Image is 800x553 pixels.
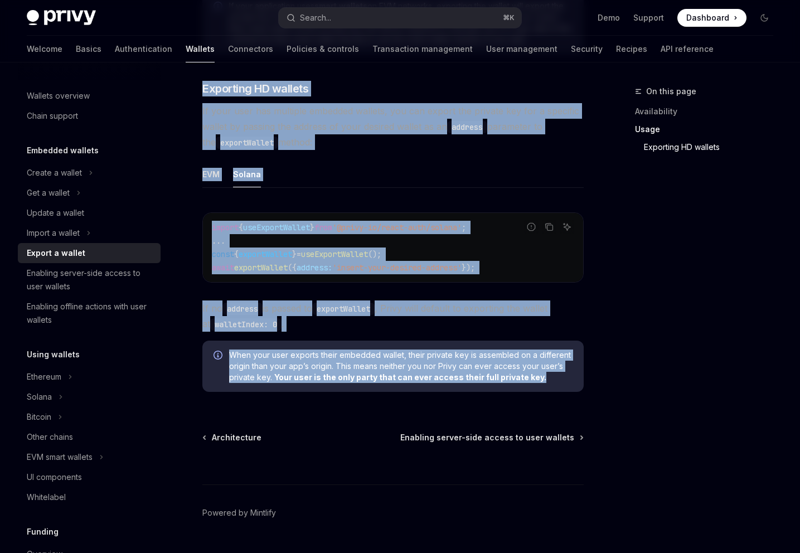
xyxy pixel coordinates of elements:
[212,432,261,443] span: Architecture
[27,370,61,384] div: Ethereum
[300,11,331,25] div: Search...
[447,121,487,133] code: address
[239,249,292,259] span: exportWallet
[332,222,462,232] span: '@privy-io/react-auth/solana'
[18,263,161,297] a: Enabling server-side access to user wallets
[18,223,161,243] button: Toggle Import a wallet section
[212,236,225,246] span: ...
[18,163,161,183] button: Toggle Create a wallet section
[210,318,282,331] code: walletIndex: 0
[233,161,261,187] div: Solana
[27,89,90,103] div: Wallets overview
[633,12,664,23] a: Support
[524,220,539,234] button: Report incorrect code
[239,222,243,232] span: {
[243,222,310,232] span: useExportWallet
[27,206,84,220] div: Update a wallet
[274,372,546,382] b: Your user is the only party that can ever access their full private key.
[314,222,332,232] span: from
[222,303,263,315] code: address
[212,249,234,259] span: const
[598,12,620,23] a: Demo
[202,103,584,150] span: If your user has multiple embedded wallets, you can export the private key for a specific wallet ...
[203,432,261,443] a: Architecture
[214,351,225,362] svg: Info
[27,410,51,424] div: Bitcoin
[486,36,557,62] a: User management
[202,300,584,332] span: If no is passed to , Privy will default to exporting the wallet at .
[462,222,466,232] span: ;
[212,263,234,273] span: await
[646,85,696,98] span: On this page
[616,36,647,62] a: Recipes
[18,367,161,387] button: Toggle Ethereum section
[18,203,161,223] a: Update a wallet
[27,491,66,504] div: Whitelabel
[18,487,161,507] a: Whitelabel
[27,36,62,62] a: Welcome
[571,36,603,62] a: Security
[18,243,161,263] a: Export a wallet
[27,166,82,180] div: Create a wallet
[27,430,73,444] div: Other chains
[677,9,746,27] a: Dashboard
[400,432,583,443] a: Enabling server-side access to user wallets
[186,36,215,62] a: Wallets
[755,9,773,27] button: Toggle dark mode
[115,36,172,62] a: Authentication
[202,161,220,187] div: EVM
[202,81,308,96] span: Exporting HD wallets
[503,13,515,22] span: ⌘ K
[18,183,161,203] button: Toggle Get a wallet section
[18,407,161,427] button: Toggle Bitcoin section
[228,36,273,62] a: Connectors
[234,249,239,259] span: {
[297,263,332,273] span: address:
[332,263,462,273] span: 'insert-your-desired-address'
[27,10,96,26] img: dark logo
[462,263,475,273] span: });
[212,222,239,232] span: import
[18,106,161,126] a: Chain support
[216,137,278,149] code: exportWallet
[287,36,359,62] a: Policies & controls
[368,249,381,259] span: ();
[635,120,782,138] a: Usage
[76,36,101,62] a: Basics
[27,246,85,260] div: Export a wallet
[27,109,78,123] div: Chain support
[27,450,93,464] div: EVM smart wallets
[18,387,161,407] button: Toggle Solana section
[560,220,574,234] button: Ask AI
[18,86,161,106] a: Wallets overview
[18,447,161,467] button: Toggle EVM smart wallets section
[661,36,714,62] a: API reference
[27,470,82,484] div: UI components
[18,467,161,487] a: UI components
[27,525,59,539] h5: Funding
[310,222,314,232] span: }
[27,348,80,361] h5: Using wallets
[372,36,473,62] a: Transaction management
[635,103,782,120] a: Availability
[18,297,161,330] a: Enabling offline actions with user wallets
[27,226,80,240] div: Import a wallet
[301,249,368,259] span: useExportWallet
[18,427,161,447] a: Other chains
[288,263,297,273] span: ({
[229,350,573,383] span: When your user exports their embedded wallet, their private key is assembled on a different origi...
[234,263,288,273] span: exportWallet
[312,303,375,315] code: exportWallet
[400,432,574,443] span: Enabling server-side access to user wallets
[27,300,154,327] div: Enabling offline actions with user wallets
[27,144,99,157] h5: Embedded wallets
[686,12,729,23] span: Dashboard
[292,249,297,259] span: }
[202,507,276,518] a: Powered by Mintlify
[542,220,556,234] button: Copy the contents from the code block
[297,249,301,259] span: =
[279,8,522,28] button: Open search
[27,186,70,200] div: Get a wallet
[635,138,782,156] a: Exporting HD wallets
[27,266,154,293] div: Enabling server-side access to user wallets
